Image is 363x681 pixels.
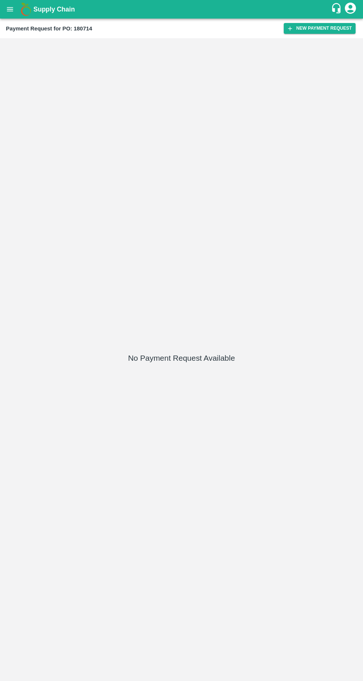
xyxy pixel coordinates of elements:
[19,2,33,17] img: logo
[331,3,344,16] div: customer-support
[344,1,357,17] div: account of current user
[6,26,92,32] b: Payment Request for PO: 180714
[33,4,331,14] a: Supply Chain
[1,1,19,18] button: open drawer
[33,6,75,13] b: Supply Chain
[128,353,235,363] h5: No Payment Request Available
[284,23,356,34] button: New Payment Request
